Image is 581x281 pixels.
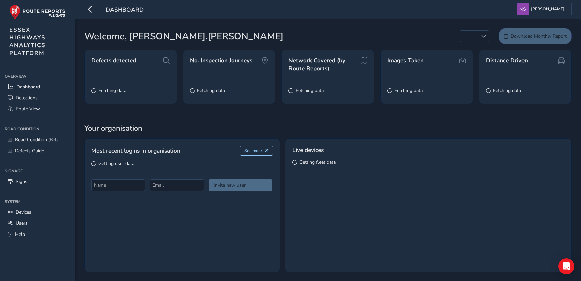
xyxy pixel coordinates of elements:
input: Email [150,179,204,191]
div: Overview [5,71,70,81]
span: ESSEX HIGHWAYS ANALYTICS PLATFORM [9,26,46,57]
button: See more [240,146,273,156]
span: Dashboard [106,6,144,15]
span: No. Inspection Journeys [190,57,252,65]
span: Getting fleet data [299,159,336,165]
a: Defects Guide [5,145,70,156]
span: Network Covered (by Route Reports) [288,57,359,72]
img: diamond-layout [517,3,529,15]
a: Detections [5,92,70,103]
img: rr logo [9,5,65,20]
span: Distance Driven [486,57,528,65]
a: Signs [5,176,70,187]
span: Fetching data [493,87,521,94]
button: [PERSON_NAME] [517,3,567,15]
span: Devices [16,209,31,215]
a: Devices [5,207,70,218]
span: Your organisation [84,123,572,133]
span: Defects detected [91,57,136,65]
a: Dashboard [5,81,70,92]
span: Fetching data [98,87,126,94]
span: See more [244,148,262,153]
div: System [5,197,70,207]
span: Getting user data [98,160,134,167]
span: Detections [16,95,38,101]
span: Defects Guide [15,148,44,154]
span: Fetching data [394,87,423,94]
a: Users [5,218,70,229]
span: Images Taken [387,57,424,65]
span: Route View [16,106,40,112]
span: [PERSON_NAME] [531,3,564,15]
a: Help [5,229,70,240]
div: Road Condition [5,124,70,134]
input: Name [91,179,145,191]
div: Open Intercom Messenger [558,258,574,274]
span: Road Condition (Beta) [15,136,61,143]
span: Fetching data [197,87,225,94]
span: Users [16,220,28,226]
span: Fetching data [296,87,324,94]
span: Welcome, [PERSON_NAME].[PERSON_NAME] [84,29,283,43]
span: Signs [16,178,27,185]
span: Help [15,231,25,238]
span: Dashboard [16,84,40,90]
a: Road Condition (Beta) [5,134,70,145]
span: Most recent logins in organisation [91,146,180,155]
span: Live devices [292,146,324,154]
a: Route View [5,103,70,114]
div: Signage [5,166,70,176]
